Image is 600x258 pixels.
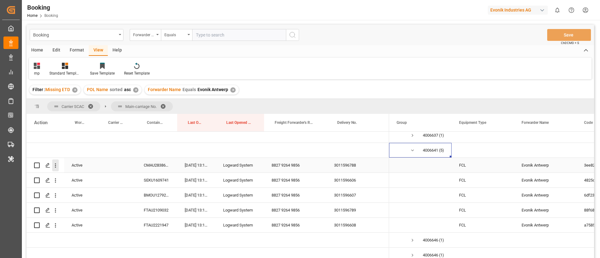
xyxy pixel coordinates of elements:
div: Evonik Antwerp [514,188,577,202]
button: show 0 new notifications [550,3,564,17]
span: sorted [110,87,122,92]
div: FTAU2221947 [136,218,177,232]
div: Save Template [90,71,115,76]
div: CMAU2838656 [136,158,177,173]
div: Forwarder Name [133,31,154,38]
div: Logward System [216,188,264,202]
div: [DATE] 13:12:56 [177,203,216,217]
button: open menu [30,29,123,41]
div: Booking [27,3,58,12]
div: 8827 9264 9856 [264,203,327,217]
span: Group [397,120,407,125]
span: (1) [439,233,444,247]
div: SEKU1609741 [136,173,177,187]
div: Press SPACE to select this row. [27,158,389,173]
span: Equals [182,87,196,92]
div: Booking [33,31,117,38]
div: FCL [452,218,514,232]
span: asc [124,87,131,92]
button: Help Center [564,3,578,17]
div: FCL [452,203,514,217]
div: Logward System [216,218,264,232]
div: Logward System [216,173,264,187]
div: Active [64,203,97,217]
div: 3011596789 [327,203,389,217]
span: Freight Forwarder's Reference No. [275,120,313,125]
span: Ctrl/CMD + S [561,41,579,45]
div: Evonik Industries AG [488,6,548,15]
div: ✕ [72,87,77,93]
div: 4006637678 [423,128,438,143]
div: [DATE] 13:12:56 [177,173,216,187]
div: Equals [164,31,186,38]
span: Container No. [147,120,164,125]
div: Press SPACE to select this row. [27,218,389,233]
div: [DATE] 13:12:56 [177,218,216,232]
div: Home [27,45,48,56]
div: [DATE] 13:12:56 [177,188,216,202]
span: Filter : [32,87,45,92]
div: 3011596788 [327,158,389,173]
div: View [89,45,108,56]
div: Active [64,158,97,173]
span: Carrier SCAC [62,104,84,109]
div: 3011596607 [327,188,389,202]
div: 8827 9264 9856 [264,218,327,232]
button: Save [547,29,591,41]
div: Evonik Antwerp [514,203,577,217]
span: Main-carriage No. [125,104,157,109]
button: open menu [130,29,161,41]
div: Press SPACE to select this row. [27,233,389,248]
button: search button [286,29,299,41]
div: 4006641884 [423,143,438,158]
span: Last Opened Date [188,120,202,125]
div: Press SPACE to select this row. [27,173,389,188]
div: Evonik Antwerp [514,158,577,173]
div: Evonik Antwerp [514,218,577,232]
div: FCL [452,158,514,173]
div: Logward System [216,203,264,217]
div: 3011596606 [327,173,389,187]
div: Evonik Antwerp [514,173,577,187]
div: Press SPACE to select this row. [27,188,389,203]
span: Forwarder Name [522,120,549,125]
div: FCL [452,173,514,187]
div: ✕ [133,87,138,93]
div: Help [108,45,127,56]
div: ✕ [230,87,236,93]
div: mp [34,71,40,76]
input: Type to search [192,29,286,41]
span: Delivery No. [337,120,357,125]
div: Format [65,45,89,56]
div: Logward System [216,158,264,173]
span: Last Opened By [226,120,251,125]
span: Missing ETD [45,87,70,92]
div: BMOU1279247 [136,188,177,202]
div: FTAU2109032 [136,203,177,217]
span: Equipment Type [459,120,486,125]
div: Edit [48,45,65,56]
div: 8827 9264 9856 [264,173,327,187]
div: 8827 9264 9856 [264,158,327,173]
div: Press SPACE to select this row. [27,143,389,158]
span: Work Status [75,120,84,125]
span: (5) [439,143,444,158]
div: Active [64,173,97,187]
span: Code [584,120,593,125]
div: Standard Templates [49,71,81,76]
div: Active [64,188,97,202]
span: POL Name [87,87,108,92]
button: Evonik Industries AG [488,4,550,16]
div: Press SPACE to select this row. [27,128,389,143]
a: Home [27,13,37,18]
div: 8827 9264 9856 [264,188,327,202]
div: Active [64,218,97,232]
div: Action [34,120,47,125]
button: open menu [161,29,192,41]
div: [DATE] 13:12:56 [177,158,216,173]
span: Evonik Antwerp [197,87,228,92]
span: (1) [439,128,444,143]
div: Press SPACE to select this row. [27,203,389,218]
div: 3011596608 [327,218,389,232]
div: 4006646819 [423,233,438,247]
